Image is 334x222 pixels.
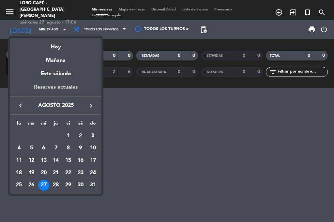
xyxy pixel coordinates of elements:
div: 8 [63,143,74,154]
th: martes [25,120,38,130]
td: 10 de agosto de 2025 [87,142,99,155]
div: 15 [63,155,74,166]
span: agosto 2025 [26,101,85,110]
td: 29 de agosto de 2025 [62,179,74,192]
td: 21 de agosto de 2025 [50,167,62,179]
th: miércoles [38,120,50,130]
div: 22 [63,167,74,179]
div: 25 [13,180,24,191]
td: 22 de agosto de 2025 [62,167,74,179]
div: 3 [87,130,99,142]
td: 25 de agosto de 2025 [13,179,25,192]
div: Este sábado [10,65,101,83]
div: 17 [87,155,99,166]
td: 2 de agosto de 2025 [74,130,87,142]
div: 18 [13,167,24,179]
i: keyboard_arrow_left [17,102,24,110]
div: 12 [26,155,37,166]
div: 27 [38,180,49,191]
td: 5 de agosto de 2025 [25,142,38,155]
th: viernes [62,120,74,130]
div: 5 [26,143,37,154]
div: 16 [75,155,86,166]
th: lunes [13,120,25,130]
td: 8 de agosto de 2025 [62,142,74,155]
div: 9 [75,143,86,154]
td: 26 de agosto de 2025 [25,179,38,192]
div: 28 [50,180,61,191]
div: 20 [38,167,49,179]
td: 30 de agosto de 2025 [74,179,87,192]
div: 10 [87,143,99,154]
td: 4 de agosto de 2025 [13,142,25,155]
button: keyboard_arrow_left [15,101,26,110]
div: 21 [50,167,61,179]
div: 2 [75,130,86,142]
td: 6 de agosto de 2025 [38,142,50,155]
div: Reservas actuales [10,83,101,96]
td: 24 de agosto de 2025 [87,167,99,179]
button: keyboard_arrow_right [85,101,97,110]
td: 19 de agosto de 2025 [25,167,38,179]
div: 19 [26,167,37,179]
div: 7 [50,143,61,154]
div: 24 [87,167,99,179]
div: 4 [13,143,24,154]
th: sábado [74,120,87,130]
i: keyboard_arrow_right [87,102,95,110]
td: 15 de agosto de 2025 [62,154,74,167]
td: 11 de agosto de 2025 [13,154,25,167]
td: 28 de agosto de 2025 [50,179,62,192]
td: 9 de agosto de 2025 [74,142,87,155]
td: 17 de agosto de 2025 [87,154,99,167]
div: 14 [50,155,61,166]
td: 20 de agosto de 2025 [38,167,50,179]
td: 16 de agosto de 2025 [74,154,87,167]
td: 14 de agosto de 2025 [50,154,62,167]
div: 26 [26,180,37,191]
td: 31 de agosto de 2025 [87,179,99,192]
td: 1 de agosto de 2025 [62,130,74,142]
div: 11 [13,155,24,166]
td: 3 de agosto de 2025 [87,130,99,142]
div: 1 [63,130,74,142]
div: Hoy [10,38,101,51]
td: 7 de agosto de 2025 [50,142,62,155]
td: 18 de agosto de 2025 [13,167,25,179]
div: 23 [75,167,86,179]
div: Mañana [10,51,101,65]
th: jueves [50,120,62,130]
td: 12 de agosto de 2025 [25,154,38,167]
div: 13 [38,155,49,166]
td: 23 de agosto de 2025 [74,167,87,179]
div: 29 [63,180,74,191]
td: 13 de agosto de 2025 [38,154,50,167]
div: 6 [38,143,49,154]
div: 30 [75,180,86,191]
td: AGO. [13,130,62,142]
div: 31 [87,180,99,191]
td: 27 de agosto de 2025 [38,179,50,192]
th: domingo [87,120,99,130]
